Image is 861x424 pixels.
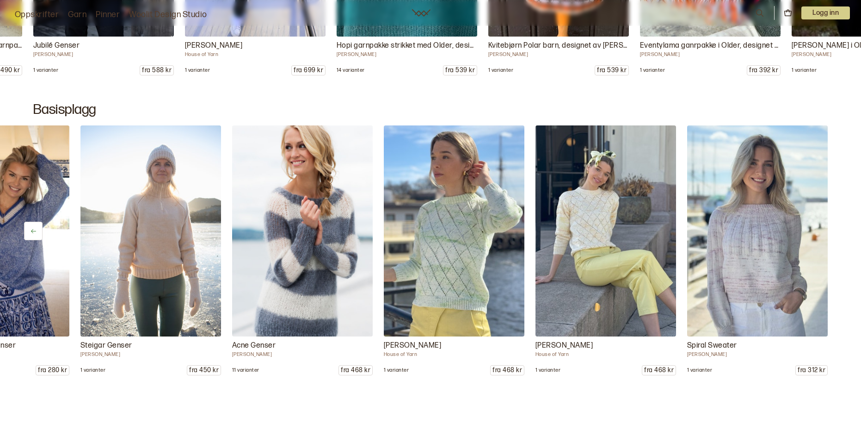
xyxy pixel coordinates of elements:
[642,366,676,375] p: fra 468 kr
[488,51,629,58] p: [PERSON_NAME]
[640,67,665,74] p: 1 varianter
[384,125,524,337] img: House of Yarn GG 316 - 14 Vi har oppskrift og garnpakke til Sikke Sommergenser fra House of Yarn....
[232,367,259,374] p: 11 varianter
[687,351,828,358] p: [PERSON_NAME]
[801,6,850,19] button: User dropdown
[337,40,477,51] p: Hopi garnpakke strikket med Older, designet av [PERSON_NAME]
[337,51,477,58] p: [PERSON_NAME]
[80,125,221,375] a: Ane Kydland Thomassen GG 324 - 07 Vi har oppskrift og garnpakke til Steigar Genser fra House of Y...
[384,340,524,351] p: [PERSON_NAME]
[535,351,676,358] p: House of Yarn
[36,366,69,375] p: fra 280 kr
[33,51,174,58] p: [PERSON_NAME]
[747,66,780,75] p: fra 392 kr
[292,66,325,75] p: fra 699 kr
[443,66,477,75] p: fra 539 kr
[33,40,174,51] p: Jubilé Genser
[185,40,326,51] p: [PERSON_NAME]
[68,8,86,21] a: Garn
[339,366,372,375] p: fra 468 kr
[185,67,210,74] p: 1 varianter
[80,125,221,337] img: Ane Kydland Thomassen GG 324 - 07 Vi har oppskrift og garnpakke til Steigar Genser fra House of Y...
[15,8,59,21] a: Oppskrifter
[185,51,326,58] p: House of Yarn
[33,67,58,74] p: 1 varianter
[491,366,524,375] p: fra 468 kr
[801,6,850,19] p: Logg inn
[337,67,365,74] p: 14 varianter
[232,125,373,337] img: Dale Garn DG 286 - 01 Vi har oppskrift og garnpakke til Acne Genser fra House of Yarn. Genseren e...
[384,351,524,358] p: House of Yarn
[96,8,120,21] a: Pinner
[33,101,828,118] h2: Basisplagg
[796,366,827,375] p: fra 312 kr
[488,40,629,51] p: Kvitebjørn Polar barn, designet av [PERSON_NAME] garnpakke i [PERSON_NAME]
[80,340,221,351] p: Steigar Genser
[640,51,781,58] p: [PERSON_NAME]
[535,125,676,375] a: House of Yarn GG 316 - 13 Vi har oppskrift og garnpakke til Sikke Sommergenser fra House of Yarn....
[687,125,828,337] img: Ane Kydland Thomassen GG 316 - 15 Vi har oppskrift og garnpakke til Spiral Sweater fra House of Y...
[687,125,828,375] a: Ane Kydland Thomassen GG 316 - 15 Vi har oppskrift og garnpakke til Spiral Sweater fra House of Y...
[687,367,712,374] p: 1 varianter
[384,125,524,375] a: House of Yarn GG 316 - 14 Vi har oppskrift og garnpakke til Sikke Sommergenser fra House of Yarn....
[232,125,373,375] a: Dale Garn DG 286 - 01 Vi har oppskrift og garnpakke til Acne Genser fra House of Yarn. Genseren e...
[232,351,373,358] p: [PERSON_NAME]
[535,125,676,337] img: House of Yarn GG 316 - 13 Vi har oppskrift og garnpakke til Sikke Sommergenser fra House of Yarn....
[488,67,513,74] p: 1 varianter
[129,8,207,21] a: Woolit Design Studio
[640,40,781,51] p: Eventylama ganrpakke i Older, designet av [PERSON_NAME]
[140,66,173,75] p: fra 588 kr
[792,67,817,74] p: 1 varianter
[535,340,676,351] p: [PERSON_NAME]
[595,66,628,75] p: fra 539 kr
[535,367,560,374] p: 1 varianter
[187,366,221,375] p: fra 450 kr
[232,340,373,351] p: Acne Genser
[412,9,430,17] a: Woolit
[687,340,828,351] p: Spiral Sweater
[384,367,409,374] p: 1 varianter
[80,367,105,374] p: 1 varianter
[80,351,221,358] p: [PERSON_NAME]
